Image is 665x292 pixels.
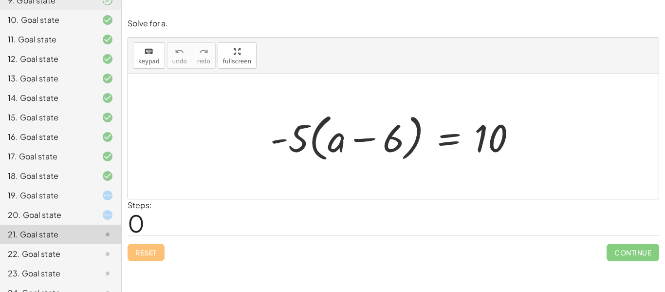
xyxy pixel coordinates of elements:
[8,248,86,260] div: 22. Goal state
[8,14,86,26] div: 10. Goal state
[102,53,113,65] i: Task finished and correct.
[144,46,153,58] i: keyboard
[138,58,160,65] span: keypad
[102,112,113,123] i: Task finished and correct.
[102,190,113,201] i: Task started.
[128,208,145,238] span: 0
[102,131,113,143] i: Task finished and correct.
[8,209,86,221] div: 20. Goal state
[102,14,113,26] i: Task finished and correct.
[102,151,113,162] i: Task finished and correct.
[128,200,152,210] label: Steps:
[8,229,86,240] div: 21. Goal state
[102,268,113,279] i: Task not started.
[102,248,113,260] i: Task not started.
[8,53,86,65] div: 12. Goal state
[175,46,184,58] i: undo
[8,34,86,45] div: 11. Goal state
[8,131,86,143] div: 16. Goal state
[197,58,210,65] span: redo
[133,42,165,69] button: keyboardkeypad
[102,209,113,221] i: Task started.
[8,170,86,182] div: 18. Goal state
[8,268,86,279] div: 23. Goal state
[199,46,208,58] i: redo
[102,73,113,84] i: Task finished and correct.
[8,73,86,84] div: 13. Goal state
[218,42,257,69] button: fullscreen
[8,92,86,104] div: 14. Goal state
[223,58,251,65] span: fullscreen
[172,58,187,65] span: undo
[8,190,86,201] div: 19. Goal state
[102,92,113,104] i: Task finished and correct.
[8,112,86,123] div: 15. Goal state
[102,170,113,182] i: Task finished and correct.
[167,42,192,69] button: undoundo
[8,151,86,162] div: 17. Goal state
[192,42,216,69] button: redoredo
[128,18,659,29] p: Solve for a.
[102,229,113,240] i: Task not started.
[102,34,113,45] i: Task finished and correct.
